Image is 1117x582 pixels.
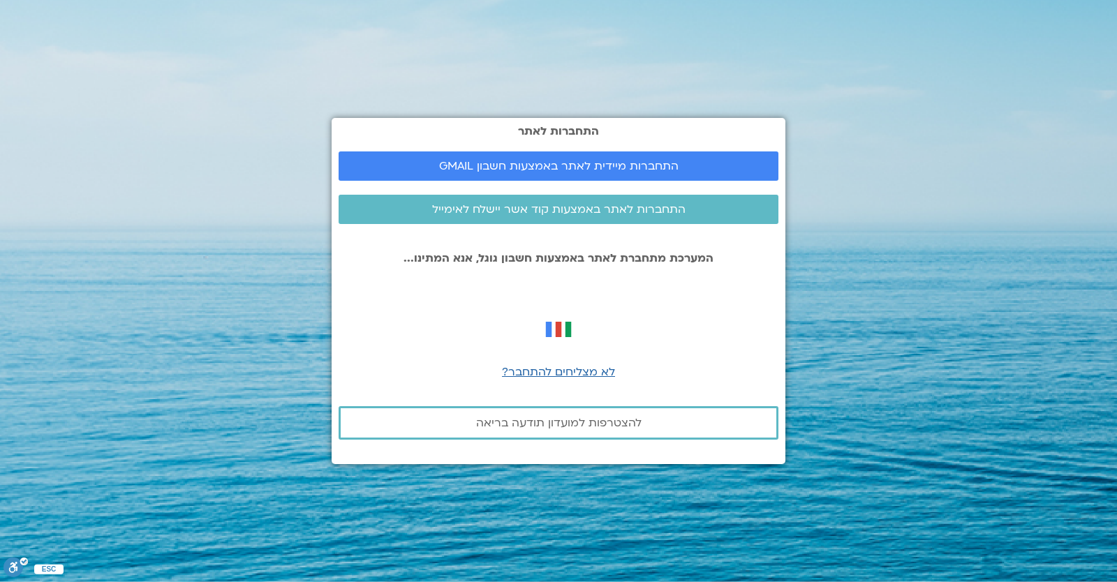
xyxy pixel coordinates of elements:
span: התחברות לאתר באמצעות קוד אשר יישלח לאימייל [432,203,686,216]
a: התחברות לאתר באמצעות קוד אשר יישלח לאימייל [339,195,778,224]
a: התחברות מיידית לאתר באמצעות חשבון GMAIL [339,151,778,181]
p: המערכת מתחברת לאתר באמצעות חשבון גוגל, אנא המתינו... [339,252,778,264]
h2: התחברות לאתר [339,125,778,137]
a: להצטרפות למועדון תודעה בריאה [339,406,778,440]
a: לא מצליחים להתחבר? [502,364,615,380]
span: להצטרפות למועדון תודעה בריאה [476,417,642,429]
span: התחברות מיידית לאתר באמצעות חשבון GMAIL [439,160,679,172]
